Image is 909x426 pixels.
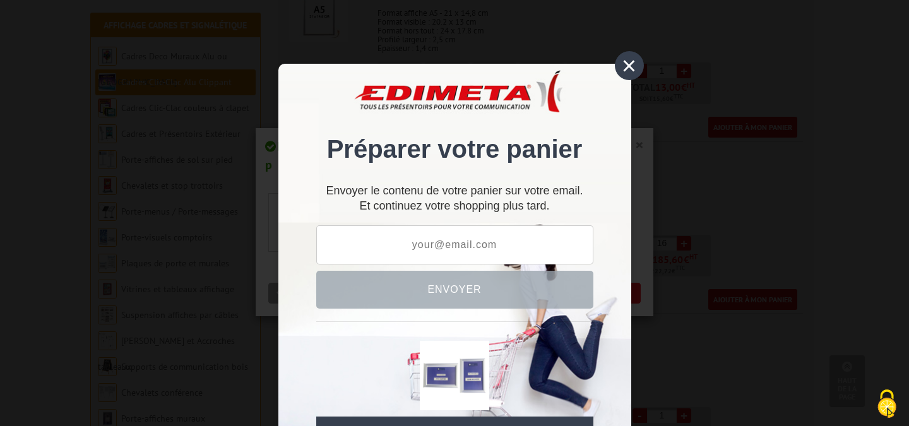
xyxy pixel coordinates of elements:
[316,83,593,177] div: Préparer votre panier
[865,383,909,426] button: Cookies (fenêtre modale)
[615,51,644,80] div: ×
[316,271,593,309] button: Envoyer
[316,225,593,264] input: your@email.com
[871,388,903,420] img: Cookies (fenêtre modale)
[316,189,593,213] div: Et continuez votre shopping plus tard.
[316,189,593,192] p: Envoyer le contenu de votre panier sur votre email.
